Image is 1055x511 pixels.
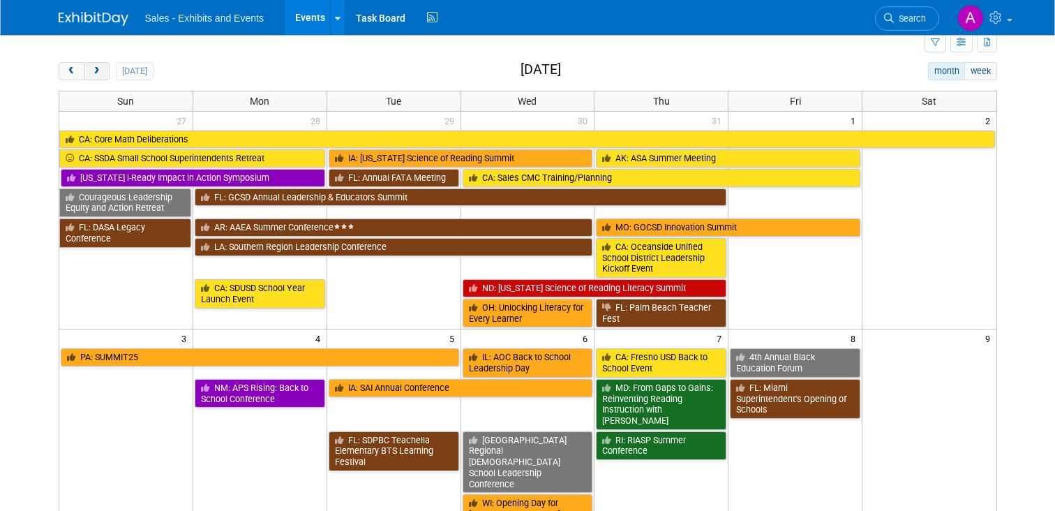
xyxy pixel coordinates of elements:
[61,348,459,366] a: PA: SUMMIT25
[59,12,128,26] img: ExhibitDay
[463,169,861,187] a: CA: Sales CMC Training/Planning
[849,329,862,347] span: 8
[984,329,996,347] span: 9
[59,188,191,217] a: Courageous Leadership Equity and Action Retreat
[329,431,459,471] a: FL: SDPBC Teachella Elementary BTS Learning Festival
[195,238,593,256] a: LA: Southern Region Leadership Conference
[463,279,727,297] a: ND: [US_STATE] Science of Reading Literacy Summit
[596,348,726,377] a: CA: Fresno USD Back to School Event
[928,62,965,80] button: month
[576,112,594,129] span: 30
[596,219,860,237] a: MO: GOCSD Innovation Summit
[730,379,860,419] a: FL: Miami Superintendent’s Opening of Schools
[309,112,327,129] span: 28
[518,96,537,107] span: Wed
[329,149,593,168] a: IA: [US_STATE] Science of Reading Summit
[875,6,939,31] a: Search
[59,219,191,247] a: FL: DASA Legacy Conference
[849,112,862,129] span: 1
[250,96,269,107] span: Mon
[59,149,325,168] a: CA: SSDA Small School Superintendents Retreat
[195,379,325,408] a: NM: APS Rising: Back to School Conference
[61,169,325,187] a: [US_STATE] i-Ready Impact in Action Symposium
[117,96,134,107] span: Sun
[596,379,726,430] a: MD: From Gaps to Gains: Reinventing Reading Instruction with [PERSON_NAME]
[715,329,728,347] span: 7
[596,149,860,168] a: AK: ASA Summer Meeting
[463,431,593,494] a: [GEOGRAPHIC_DATA] Regional [DEMOGRAPHIC_DATA] School Leadership Conference
[922,96,936,107] span: Sat
[984,112,996,129] span: 2
[195,279,325,308] a: CA: SDUSD School Year Launch Event
[596,299,726,327] a: FL: Palm Beach Teacher Fest
[59,62,84,80] button: prev
[180,329,193,347] span: 3
[894,13,926,24] span: Search
[116,62,153,80] button: [DATE]
[145,13,264,24] span: Sales - Exhibits and Events
[521,62,561,77] h2: [DATE]
[84,62,110,80] button: next
[329,169,459,187] a: FL: Annual FATA Meeting
[195,188,726,207] a: FL: GCSD Annual Leadership & Educators Summit
[448,329,461,347] span: 5
[790,96,801,107] span: Fri
[581,329,594,347] span: 6
[329,379,593,397] a: IA: SAI Annual Conference
[964,62,996,80] button: week
[195,219,593,237] a: AR: AAEA Summer Conference
[957,5,984,31] img: Ale Gonzalez
[596,431,726,460] a: RI: RIASP Summer Conference
[175,112,193,129] span: 27
[463,348,593,377] a: IL: AOC Back to School Leadership Day
[386,96,401,107] span: Tue
[653,96,670,107] span: Thu
[463,299,593,327] a: OH: Unlocking Literacy for Every Learner
[596,238,726,278] a: CA: Oceanside Unified School District Leadership Kickoff Event
[730,348,860,377] a: 4th Annual Black Education Forum
[443,112,461,129] span: 29
[59,131,995,149] a: CA: Core Math Deliberations
[710,112,728,129] span: 31
[314,329,327,347] span: 4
